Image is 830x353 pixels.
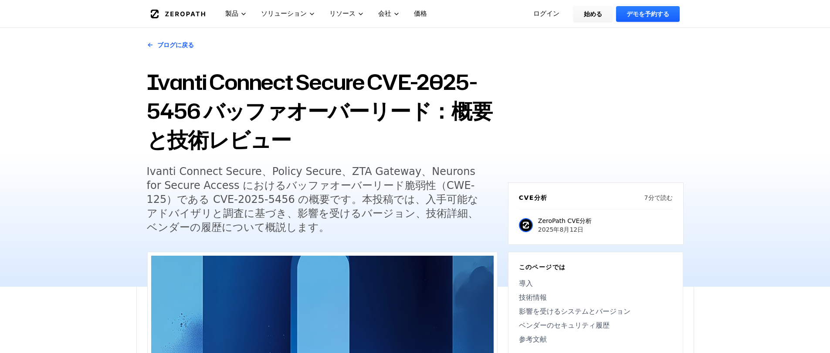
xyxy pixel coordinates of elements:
font: ベンダーのセキュリティ履歴 [519,321,610,329]
font: 技術情報 [519,293,547,302]
font: 会社 [378,10,391,17]
font: リソース [329,10,356,17]
font: 7 [644,194,648,201]
img: ZeroPath CVE分析 [519,218,533,232]
font: Ivanti Connect Secure CVE-2025-5456 バッファオーバーリード：概要と技術レビュー [147,67,492,154]
font: 製品 [225,10,238,17]
a: 技術情報 [519,292,672,303]
a: 参考文献 [519,334,672,345]
a: デモを予約する [616,6,680,22]
font: 価格 [414,10,427,17]
font: 分で読む [648,194,673,201]
a: ベンダーのセキュリティ履歴 [519,320,672,331]
font: 影響を受けるシステムとバージョン [519,307,630,315]
font: デモを予約する [627,10,669,17]
font: 始める [584,10,602,17]
a: 影響を受けるシステムとバージョン [519,306,672,317]
a: ブログに戻る [147,33,194,57]
font: Ivanti Connect Secure、Policy Secure、ZTA Gateway、Neurons for Secure Access におけるバッファオーバーリード脆弱性（CWE-... [147,165,479,233]
font: 導入 [519,279,533,288]
a: 始める [573,6,613,22]
font: 参考文献 [519,335,547,343]
font: CVE分析 [519,194,548,201]
font: ログイン [533,10,559,17]
a: ログイン [523,6,570,22]
a: 導入 [519,278,672,289]
font: ブログに戻る [157,41,194,48]
font: ソリューション [261,10,307,17]
font: ZeroPath CVE分析 [538,217,592,224]
font: 2025年8月12日 [538,226,583,233]
font: このページでは [519,264,566,271]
